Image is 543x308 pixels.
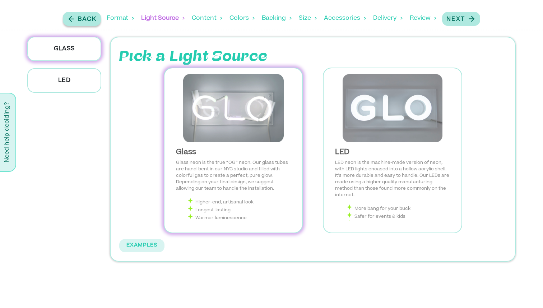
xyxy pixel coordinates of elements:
[262,7,292,29] div: Backing
[27,37,102,61] p: Glass
[107,7,134,29] div: Format
[373,7,403,29] div: Delivery
[446,15,465,24] p: Next
[119,46,308,68] p: Pick a Light Source
[63,12,101,26] button: Back
[170,74,296,142] img: Glass
[119,239,164,252] button: EXAMPLES
[27,68,102,93] p: LED
[176,160,291,192] p: Glass neon is the true “OG” neon. Our glass tubes are hand-bent in our NYC studio and filled with...
[187,206,291,213] li: Longest-lasting
[347,212,450,220] li: Safer for events & kids
[187,198,291,206] li: Higher-end, artisanal look
[442,12,480,26] button: Next
[187,213,291,221] li: Warmer luminescence
[229,7,255,29] div: Colors
[507,273,543,308] iframe: Chat Widget
[347,204,450,212] li: More bang for your buck
[192,7,222,29] div: Content
[335,160,450,198] p: LED neon is the machine-made version of neon, with LED lights encased into a hollow acrylic shell...
[329,74,455,142] img: LED
[176,148,291,157] div: Glass
[78,15,97,24] p: Back
[347,220,450,228] li: Easier to ship, install & move
[410,7,436,29] div: Review
[324,7,366,29] div: Accessories
[335,148,450,157] div: LED
[141,7,185,29] div: Light Source
[299,7,317,29] div: Size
